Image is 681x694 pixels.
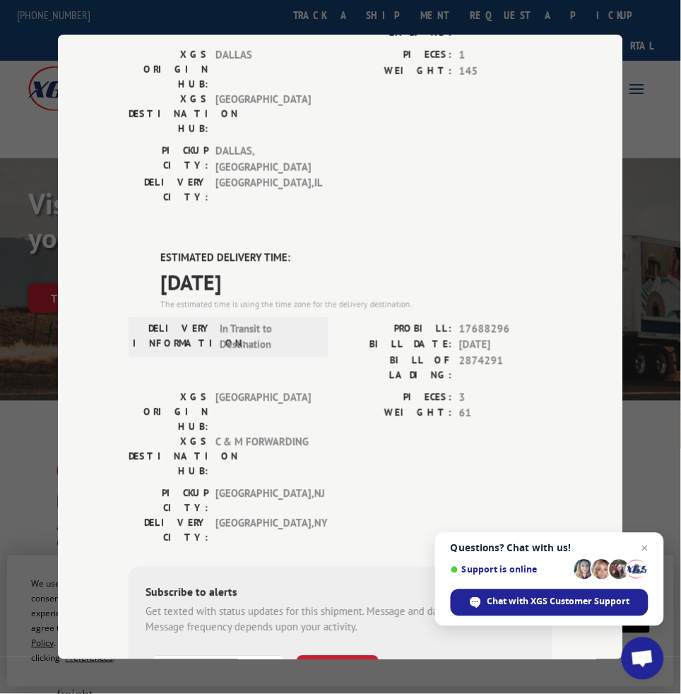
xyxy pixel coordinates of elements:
span: Questions? Chat with us! [451,543,649,554]
span: DALLAS [215,47,311,92]
label: DELIVERY CITY: [129,516,208,546]
label: DELIVERY CITY: [129,175,208,205]
span: [GEOGRAPHIC_DATA] [215,390,311,435]
label: ESTIMATED DELIVERY TIME: [160,250,552,266]
label: XGS DESTINATION HUB: [129,92,208,136]
label: DELIVERY INFORMATION: [133,322,213,353]
label: PICKUP CITY: [129,486,208,516]
span: In Transit to Destination [220,322,315,353]
span: C & M FORWARDING [215,435,311,479]
span: 17688296 [459,322,552,338]
div: The estimated time is using the time zone for the delivery destination. [160,298,552,311]
span: Close chat [636,540,653,557]
span: 3 [459,390,552,406]
span: DALLAS , [GEOGRAPHIC_DATA] [215,143,311,175]
span: [DATE] [160,266,552,298]
input: Phone Number [151,656,285,686]
label: WEIGHT: [340,406,452,422]
span: Chat with XGS Customer Support [487,596,630,608]
span: [GEOGRAPHIC_DATA] [215,92,311,136]
label: BILL OF LADING: [340,353,452,383]
span: [GEOGRAPHIC_DATA] , IL [215,175,311,205]
div: Get texted with status updates for this shipment. Message and data rates may apply. Message frequ... [146,604,535,636]
span: 1 [459,47,552,64]
label: PROBILL: [340,322,452,338]
div: Open chat [622,637,664,680]
label: XGS DESTINATION HUB: [129,435,208,479]
label: PIECES: [340,390,452,406]
span: 2874291 [459,353,552,383]
span: Support is online [451,565,569,575]
span: 145 [459,64,552,80]
span: [DATE] [459,337,552,353]
span: [GEOGRAPHIC_DATA] , NJ [215,486,311,516]
div: Subscribe to alerts [146,584,535,604]
label: WEIGHT: [340,64,452,80]
label: PICKUP CITY: [129,143,208,175]
span: [GEOGRAPHIC_DATA] , NY [215,516,311,546]
label: PIECES: [340,47,452,64]
button: SUBSCRIBE [297,656,379,686]
div: Chat with XGS Customer Support [451,589,649,616]
label: XGS ORIGIN HUB: [129,47,208,92]
label: XGS ORIGIN HUB: [129,390,208,435]
span: 61 [459,406,552,422]
label: BILL DATE: [340,337,452,353]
